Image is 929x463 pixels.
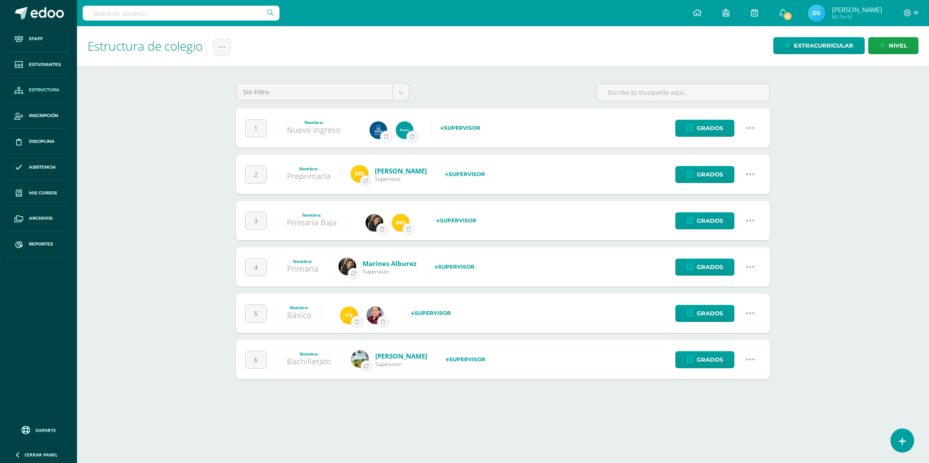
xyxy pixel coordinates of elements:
[29,164,56,171] span: Asistencia
[7,206,70,231] a: Archivos
[889,38,907,54] span: nivel
[351,165,368,183] img: 4679c9c19acd2f2425bfd4ab82824cc9.png
[396,121,413,139] img: 16aac84a45bf385ff285427704d9c25e.png
[29,241,53,248] span: Reportes
[868,37,919,54] a: nivel
[237,84,409,100] a: Sin Filtro
[697,259,723,275] span: Grados
[24,452,58,458] span: Cerrar panel
[794,38,853,54] span: Extracurricular
[287,356,331,366] a: Bachillerato
[339,258,356,275] img: 6f99ca85ee158e1ea464f4dd0b53ae36.png
[411,310,451,316] strong: Supervisor
[675,305,734,322] a: Grados
[375,352,427,360] a: [PERSON_NAME]
[434,263,475,270] strong: Supervisor
[7,155,70,180] a: Asistencia
[7,52,70,78] a: Estudiantes
[375,360,427,368] span: Supervisor
[7,129,70,155] a: Disciplina
[83,6,279,21] input: Busca un usuario...
[375,166,427,175] a: [PERSON_NAME]
[7,78,70,104] a: Estructura
[675,212,734,229] a: Grados
[290,304,309,311] strong: Nombre:
[243,84,386,100] span: Sin Filtro
[445,171,485,177] strong: Supervisor
[440,124,480,131] strong: Supervisor
[29,61,61,68] span: Estudiantes
[675,259,734,276] a: Grados
[300,351,319,357] strong: Nombre:
[29,190,57,197] span: Mis cursos
[287,217,337,228] a: Primaria Baja
[302,212,321,218] strong: Nombre:
[832,13,882,21] span: Mi Perfil
[7,26,70,52] a: Staff
[808,4,825,22] img: 070b477f6933f8ce66674da800cc5d3f.png
[7,180,70,206] a: Mis cursos
[436,217,476,224] strong: Supervisor
[697,352,723,368] span: Grados
[299,166,318,172] strong: Nombre:
[293,258,312,264] strong: Nombre:
[697,213,723,229] span: Grados
[287,171,331,181] a: Preprimaria
[697,166,723,183] span: Grados
[287,263,318,274] a: Primaria
[445,356,485,363] strong: Supervisor
[29,138,55,145] span: Disciplina
[304,119,324,125] strong: Nombre:
[367,307,384,324] img: ca38207ff64f461ec141487f36af9fbf.png
[29,112,58,119] span: Inscripción
[10,424,66,435] a: Soporte
[697,305,723,321] span: Grados
[7,103,70,129] a: Inscripción
[392,214,409,231] img: 4679c9c19acd2f2425bfd4ab82824cc9.png
[675,351,734,368] a: Grados
[366,214,383,231] img: 6f99ca85ee158e1ea464f4dd0b53ae36.png
[351,350,369,368] img: a257b9d1af4285118f73fe144f089b76.png
[363,268,416,275] span: Supervisor
[597,84,769,101] input: Escribe tu busqueda aqui...
[773,37,865,54] a: Extracurricular
[287,310,311,320] a: Básico
[832,5,882,14] span: [PERSON_NAME]
[783,11,793,21] span: 13
[370,121,387,139] img: b41cd0bd7c5dca2e84b8bd7996f0ae72.png
[675,120,734,137] a: Grados
[340,307,358,324] img: 93b7b67941b764bb747a7261d69f45f2.png
[29,86,59,93] span: Estructura
[29,215,52,222] span: Archivos
[287,124,341,135] a: Nuevo Ingreso
[7,231,70,257] a: Reportes
[675,166,734,183] a: Grados
[363,259,416,268] a: Marines Alburez
[35,427,56,433] span: Soporte
[29,35,43,42] span: Staff
[697,120,723,136] span: Grados
[375,175,427,183] span: Supervisor
[87,38,203,54] span: Estructura de colegio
